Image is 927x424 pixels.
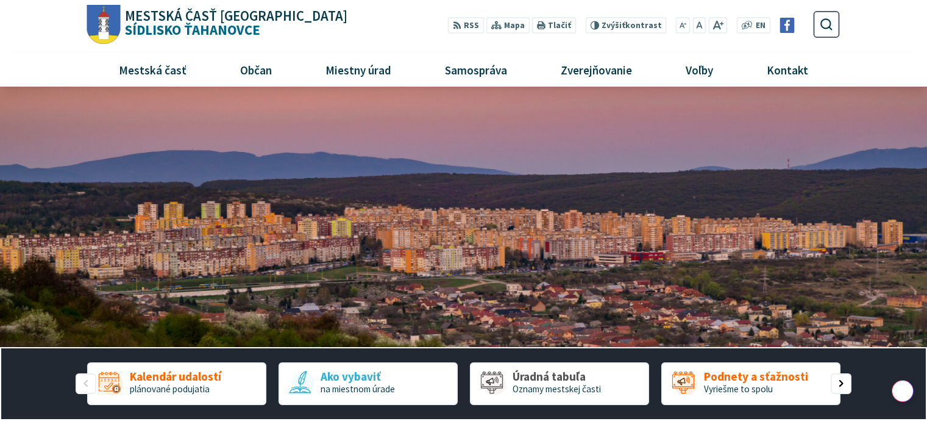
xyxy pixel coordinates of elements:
span: EN [756,20,765,32]
span: Mestská časť [GEOGRAPHIC_DATA] [125,9,347,23]
button: Zmenšiť veľkosť písma [676,17,691,34]
span: Tlačiť [548,21,571,31]
a: Kontakt [745,53,831,86]
a: Mestská časť [96,53,208,86]
span: Zvýšiť [602,20,625,31]
span: Samospráva [440,53,511,86]
a: Zverejňovanie [539,53,655,86]
span: Miestny úrad [321,53,396,86]
span: na miestnom úrade [321,383,395,395]
div: 4 / 5 [661,362,840,405]
a: Logo Sídlisko Ťahanovce, prejsť na domovskú stránku. [87,5,347,45]
div: Predošlý slajd [76,373,96,394]
a: Miestny úrad [303,53,413,86]
span: Občan [235,53,276,86]
button: Tlačiť [532,17,576,34]
span: Kalendár udalostí [130,370,221,383]
span: Zverejňovanie [556,53,636,86]
img: Prejsť na Facebook stránku [780,18,795,33]
span: Voľby [681,53,718,86]
span: Mapa [504,20,525,32]
div: 2 / 5 [279,362,458,405]
span: Ako vybaviť [321,370,395,383]
a: RSS [448,17,484,34]
div: 1 / 5 [87,362,266,405]
span: Oznamy mestskej časti [513,383,601,395]
span: Úradná tabuľa [513,370,601,383]
a: Voľby [664,53,736,86]
img: Prejsť na domovskú stránku [87,5,121,45]
a: Ako vybaviť na miestnom úrade [279,362,458,405]
span: Mestská časť [114,53,191,86]
button: Zvýšiťkontrast [585,17,666,34]
a: Podnety a sťažnosti Vyriešme to spolu [661,362,840,405]
button: Nastaviť pôvodnú veľkosť písma [692,17,706,34]
a: Samospráva [423,53,530,86]
span: plánované podujatia [130,383,210,395]
span: RSS [464,20,479,32]
span: kontrast [602,21,662,31]
div: Nasledujúci slajd [831,373,851,394]
h1: Sídlisko Ťahanovce [121,9,348,37]
a: Mapa [486,17,530,34]
span: Podnety a sťažnosti [704,370,808,383]
span: Vyriešme to spolu [704,383,773,395]
a: Kalendár udalostí plánované podujatia [87,362,266,405]
button: Zväčšiť veľkosť písma [708,17,727,34]
a: EN [753,20,769,32]
a: Úradná tabuľa Oznamy mestskej časti [470,362,649,405]
span: Kontakt [762,53,813,86]
a: Občan [218,53,294,86]
div: 3 / 5 [470,362,649,405]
